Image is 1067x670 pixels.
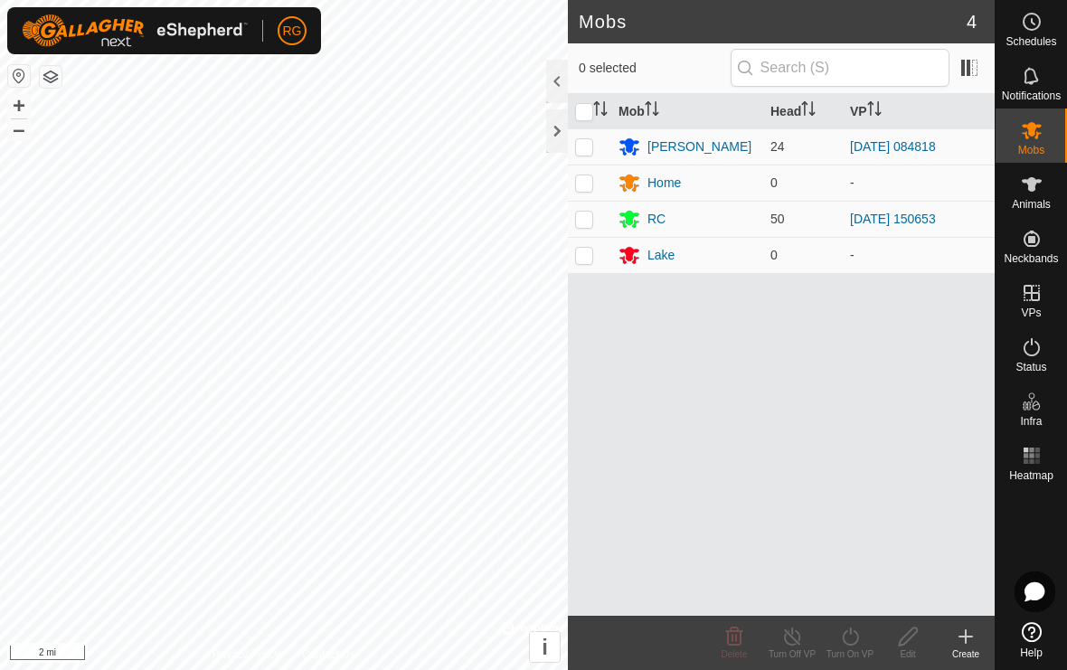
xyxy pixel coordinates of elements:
[1004,253,1058,264] span: Neckbands
[770,248,778,262] span: 0
[1015,362,1046,373] span: Status
[1018,145,1044,156] span: Mobs
[645,104,659,118] p-sorticon: Activate to sort
[647,210,666,229] div: RC
[1002,90,1061,101] span: Notifications
[647,246,675,265] div: Lake
[843,94,995,129] th: VP
[1020,647,1043,658] span: Help
[593,104,608,118] p-sorticon: Activate to sort
[530,632,560,662] button: i
[1006,36,1056,47] span: Schedules
[8,95,30,117] button: +
[40,66,61,88] button: Map Layers
[996,615,1067,665] a: Help
[579,11,967,33] h2: Mobs
[8,65,30,87] button: Reset Map
[967,8,977,35] span: 4
[1009,470,1053,481] span: Heatmap
[8,118,30,140] button: –
[579,59,731,78] span: 0 selected
[770,175,778,190] span: 0
[647,137,751,156] div: [PERSON_NAME]
[212,646,280,663] a: Privacy Policy
[801,104,816,118] p-sorticon: Activate to sort
[722,649,748,659] span: Delete
[302,646,355,663] a: Contact Us
[821,647,879,661] div: Turn On VP
[1012,199,1051,210] span: Animals
[647,174,681,193] div: Home
[879,647,937,661] div: Edit
[850,139,936,154] a: [DATE] 084818
[867,104,882,118] p-sorticon: Activate to sort
[731,49,949,87] input: Search (S)
[1020,416,1042,427] span: Infra
[763,94,843,129] th: Head
[770,139,785,154] span: 24
[1021,307,1041,318] span: VPs
[283,22,302,41] span: RG
[850,212,936,226] a: [DATE] 150653
[542,635,548,659] span: i
[843,237,995,273] td: -
[770,212,785,226] span: 50
[937,647,995,661] div: Create
[22,14,248,47] img: Gallagher Logo
[611,94,763,129] th: Mob
[763,647,821,661] div: Turn Off VP
[843,165,995,201] td: -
